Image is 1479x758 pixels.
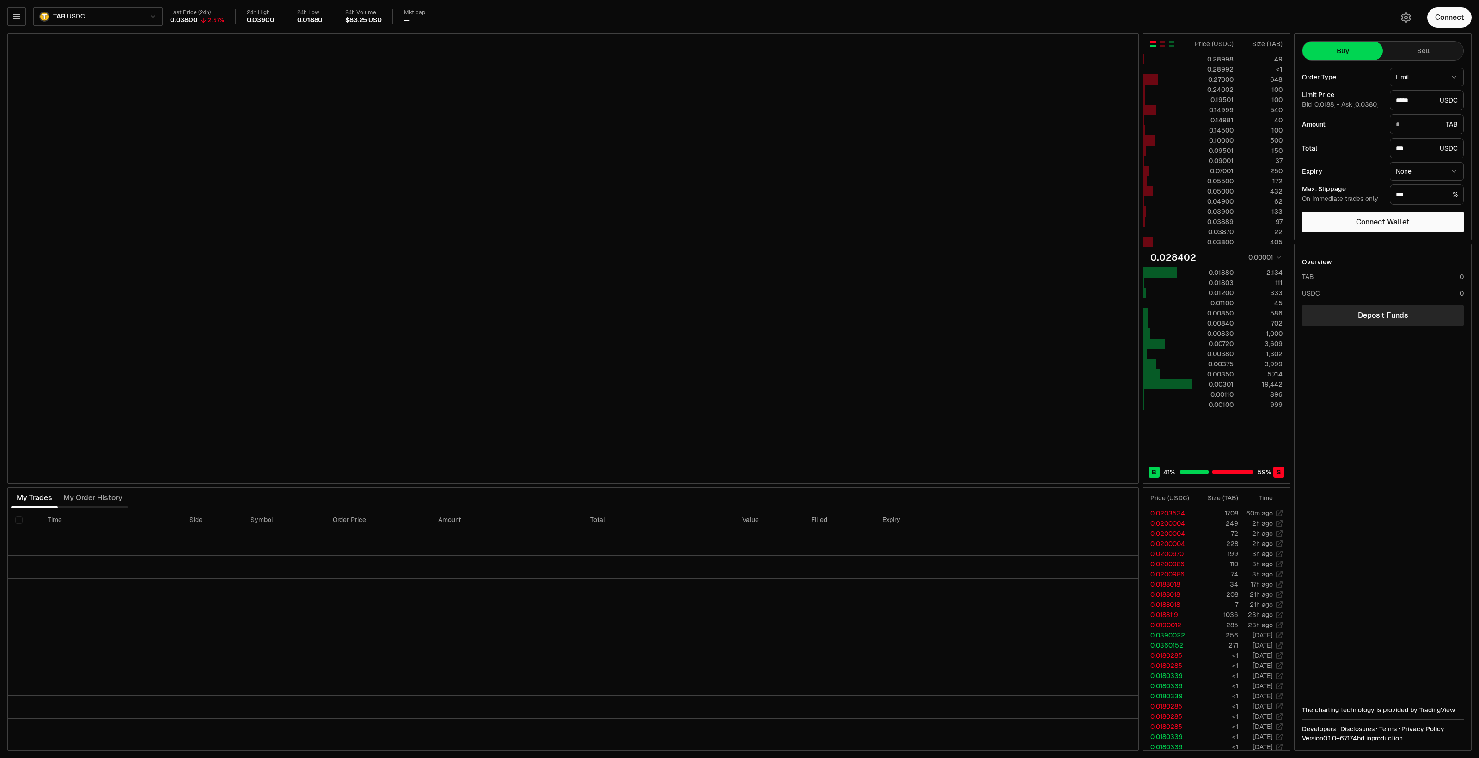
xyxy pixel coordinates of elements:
[804,508,875,532] th: Filled
[735,508,804,532] th: Value
[247,16,275,24] div: 0.03900
[1302,186,1382,192] div: Max. Slippage
[1252,560,1273,568] time: 3h ago
[1192,288,1234,297] div: 0.01200
[1253,651,1273,660] time: [DATE]
[1143,600,1196,610] td: 0.0188018
[1354,101,1378,108] button: 0.0380
[325,508,431,532] th: Order Price
[1302,257,1332,267] div: Overview
[1143,579,1196,589] td: 0.0188018
[1246,493,1273,503] div: Time
[1143,610,1196,620] td: 0.0188119
[1390,184,1464,205] div: %
[1241,237,1283,247] div: 405
[1143,640,1196,650] td: 0.0360152
[1253,682,1273,690] time: [DATE]
[1196,722,1239,732] td: <1
[1143,711,1196,722] td: 0.0180285
[182,508,243,532] th: Side
[1143,620,1196,630] td: 0.0190012
[1143,722,1196,732] td: 0.0180285
[40,508,182,532] th: Time
[1241,65,1283,74] div: <1
[1150,493,1195,503] div: Price ( USDC )
[1302,724,1336,734] a: Developers
[1250,600,1273,609] time: 21h ago
[1150,251,1196,264] div: 0.028402
[1192,370,1234,379] div: 0.00350
[1143,691,1196,701] td: 0.0180339
[297,9,323,16] div: 24h Low
[11,489,58,507] button: My Trades
[1460,289,1464,298] div: 0
[345,16,381,24] div: $83.25 USD
[1192,217,1234,226] div: 0.03889
[1246,252,1283,263] button: 0.00001
[1241,187,1283,196] div: 432
[1390,138,1464,158] div: USDC
[15,516,23,524] button: Select all
[1196,539,1239,549] td: 228
[1143,549,1196,559] td: 0.0200970
[1427,7,1472,28] button: Connect
[1253,661,1273,670] time: [DATE]
[8,34,1138,483] iframe: Financial Chart
[1159,40,1166,48] button: Show Sell Orders Only
[1251,580,1273,588] time: 17h ago
[1192,400,1234,409] div: 0.00100
[1302,168,1382,175] div: Expiry
[1241,75,1283,84] div: 648
[1241,197,1283,206] div: 62
[1192,268,1234,277] div: 0.01880
[1196,681,1239,691] td: <1
[67,12,85,21] span: USDC
[1241,329,1283,338] div: 1,000
[1241,166,1283,176] div: 250
[1196,711,1239,722] td: <1
[1168,40,1175,48] button: Show Buy Orders Only
[1241,207,1283,216] div: 133
[1241,278,1283,287] div: 111
[1192,146,1234,155] div: 0.09501
[1192,207,1234,216] div: 0.03900
[1379,724,1397,734] a: Terms
[1241,126,1283,135] div: 100
[1302,91,1382,98] div: Limit Price
[1253,712,1273,721] time: [DATE]
[1390,68,1464,86] button: Limit
[1203,493,1238,503] div: Size ( TAB )
[1241,319,1283,328] div: 702
[1241,85,1283,94] div: 100
[1241,370,1283,379] div: 5,714
[1196,569,1239,579] td: 74
[1302,289,1320,298] div: USDC
[1341,101,1378,109] span: Ask
[1192,95,1234,104] div: 0.19501
[875,508,1012,532] th: Expiry
[1302,734,1464,743] div: Version 0.1.0 + in production
[1302,121,1382,127] div: Amount
[1252,529,1273,538] time: 2h ago
[1241,217,1283,226] div: 97
[170,16,198,24] div: 0.03800
[1196,640,1239,650] td: 271
[1241,349,1283,358] div: 1,302
[1192,105,1234,115] div: 0.14999
[1196,579,1239,589] td: 34
[1340,724,1375,734] a: Disclosures
[1196,661,1239,671] td: <1
[1248,611,1273,619] time: 23h ago
[1196,518,1239,528] td: 249
[1143,589,1196,600] td: 0.0188018
[1253,722,1273,731] time: [DATE]
[1241,339,1283,348] div: 3,609
[1192,380,1234,389] div: 0.00301
[431,508,583,532] th: Amount
[1241,268,1283,277] div: 2,134
[1192,85,1234,94] div: 0.24002
[1277,467,1281,477] span: S
[1253,702,1273,710] time: [DATE]
[1253,743,1273,751] time: [DATE]
[1143,518,1196,528] td: 0.0200004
